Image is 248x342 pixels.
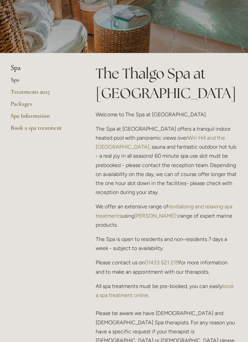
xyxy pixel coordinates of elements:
a: revitalising and relaxing spa treatments [96,203,234,219]
a: Treatments 2025 [11,88,74,100]
a: Spa [11,76,74,88]
p: The Spa is open to residents and non-residents 7 days a week - subject to availability. [96,235,237,253]
p: Welcome to The Spa at [GEOGRAPHIC_DATA]. [96,110,237,119]
a: 01433 621 219 [145,259,179,266]
p: Please contact us on for more information and to make an appointment with our therapists. [96,258,237,276]
p: The Spa at [GEOGRAPHIC_DATA] offers a tranquil indoor heated pool with panoramic views over , sau... [96,124,237,197]
a: Spa Information [11,112,74,124]
a: [PERSON_NAME]'s [134,213,179,219]
a: Book a spa treatment [11,124,74,136]
a: Packages [11,100,74,112]
p: We offer an extensive range of using range of expert marine products. [96,202,237,229]
h1: The Thalgo Spa at [GEOGRAPHIC_DATA] [96,64,237,103]
li: Spa [11,64,74,72]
